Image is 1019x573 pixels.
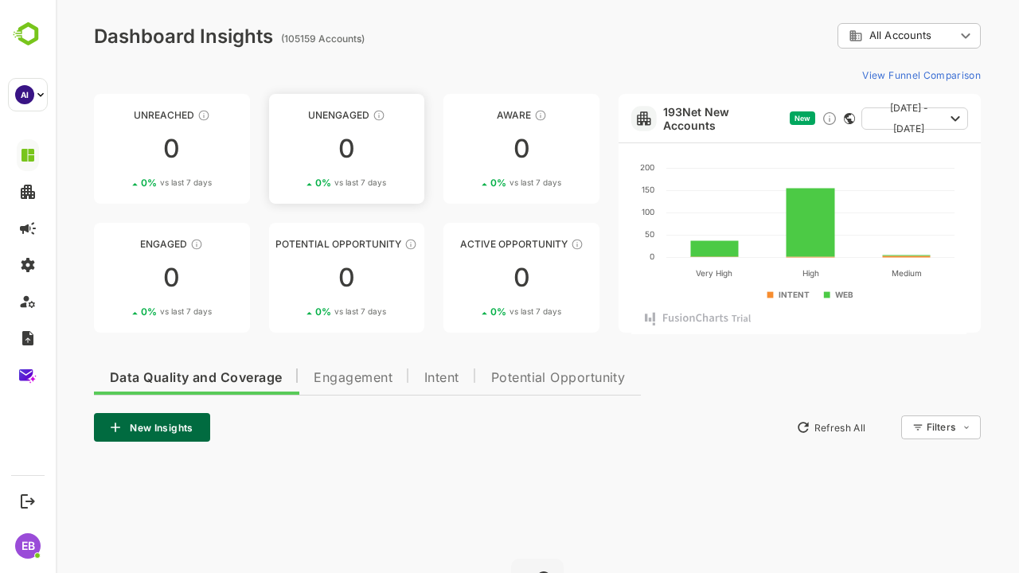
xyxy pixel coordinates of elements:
div: Potential Opportunity [213,238,369,250]
div: 0 % [435,306,506,318]
span: [DATE] - [DATE] [818,98,888,139]
div: Unengaged [213,109,369,121]
span: vs last 7 days [104,177,156,189]
span: New [739,114,755,123]
div: 0 [213,265,369,290]
div: Filters [869,413,925,442]
img: BambooboxLogoMark.f1c84d78b4c51b1a7b5f700c9845e183.svg [8,19,49,49]
ag: (105159 Accounts) [225,33,314,45]
div: 0 [38,136,194,162]
div: Unreached [38,109,194,121]
a: 193Net New Accounts [607,105,728,132]
div: Engaged [38,238,194,250]
span: Intent [369,372,404,384]
div: 0 [38,265,194,290]
div: These accounts are MQAs and can be passed on to Inside Sales [349,238,361,251]
span: vs last 7 days [279,177,330,189]
text: High [747,268,763,279]
a: Potential OpportunityThese accounts are MQAs and can be passed on to Inside Sales00%vs last 7 days [213,223,369,333]
span: vs last 7 days [454,306,506,318]
span: Potential Opportunity [435,372,570,384]
span: vs last 7 days [104,306,156,318]
div: All Accounts [793,29,900,43]
div: Active Opportunity [388,238,544,250]
text: 50 [589,229,599,239]
text: 0 [594,251,599,261]
div: 0 % [435,177,506,189]
a: UnreachedThese accounts have not been engaged with for a defined time period00%vs last 7 days [38,94,194,204]
text: 200 [584,162,599,172]
div: 0 % [85,306,156,318]
div: Aware [388,109,544,121]
a: Active OpportunityThese accounts have open opportunities which might be at any of the Sales Stage... [388,223,544,333]
div: These accounts are warm, further nurturing would qualify them to MQAs [135,238,147,251]
div: 0 [388,136,544,162]
button: Refresh All [733,415,817,440]
button: Logout [17,490,38,512]
span: Data Quality and Coverage [54,372,226,384]
div: Discover new ICP-fit accounts showing engagement — via intent surges, anonymous website visits, L... [766,111,782,127]
button: View Funnel Comparison [800,62,925,88]
span: vs last 7 days [279,306,330,318]
span: vs last 7 days [454,177,506,189]
div: AI [15,85,34,104]
a: UnengagedThese accounts have not shown enough engagement and need nurturing00%vs last 7 days [213,94,369,204]
div: 0 % [260,306,330,318]
a: AwareThese accounts have just entered the buying cycle and need further nurturing00%vs last 7 days [388,94,544,204]
div: These accounts have not shown enough engagement and need nurturing [317,109,330,122]
div: 0 [213,136,369,162]
div: Filters [871,421,900,433]
div: All Accounts [782,21,925,52]
div: This card does not support filter and segments [788,113,799,124]
div: EB [15,533,41,559]
text: 100 [586,207,599,216]
button: [DATE] - [DATE] [806,107,912,130]
text: 150 [586,185,599,194]
div: 0 [388,265,544,290]
text: Very High [640,268,677,279]
text: Medium [836,268,866,278]
div: These accounts have not been engaged with for a defined time period [142,109,154,122]
div: 0 % [260,177,330,189]
span: All Accounts [814,29,876,41]
div: These accounts have open opportunities which might be at any of the Sales Stages [515,238,528,251]
div: 0 % [85,177,156,189]
button: New Insights [38,413,154,442]
div: Dashboard Insights [38,25,217,48]
span: Engagement [258,372,337,384]
div: These accounts have just entered the buying cycle and need further nurturing [478,109,491,122]
a: EngagedThese accounts are warm, further nurturing would qualify them to MQAs00%vs last 7 days [38,223,194,333]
